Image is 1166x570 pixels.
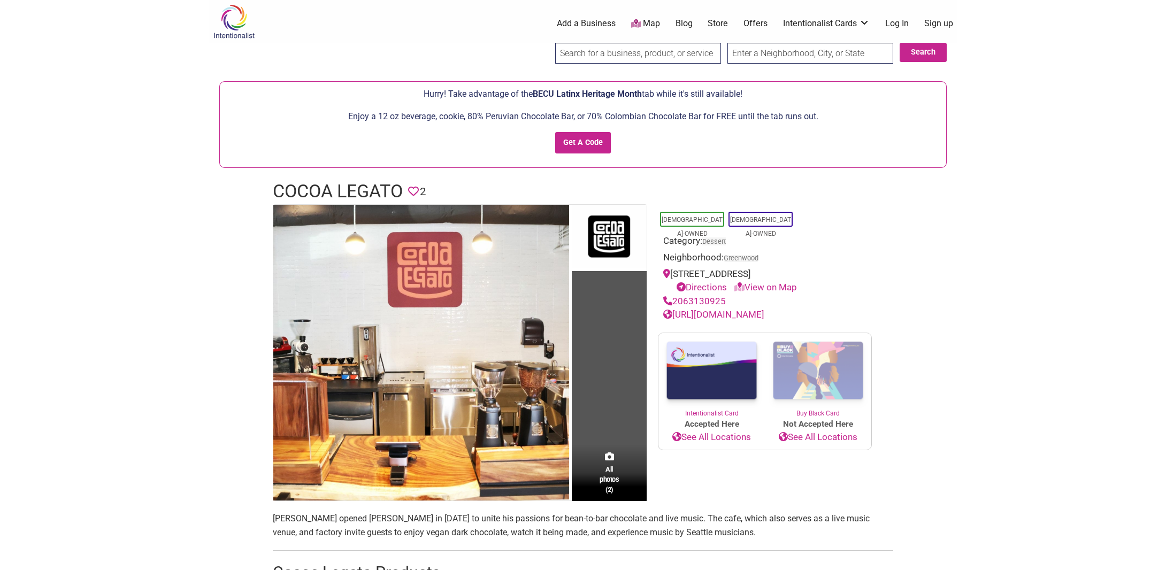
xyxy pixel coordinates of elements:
[662,216,723,237] a: [DEMOGRAPHIC_DATA]-Owned
[658,333,765,418] a: Intentionalist Card
[663,267,866,295] div: [STREET_ADDRESS]
[420,183,426,200] span: 2
[273,512,893,539] p: [PERSON_NAME] opened [PERSON_NAME] in [DATE] to unite his passions for bean-to-bar chocolate and ...
[209,4,259,39] img: Intentionalist
[663,251,866,267] div: Neighborhood:
[600,464,619,495] span: All photos (2)
[885,18,909,29] a: Log In
[708,18,728,29] a: Store
[734,282,797,292] a: View on Map
[730,216,791,237] a: [DEMOGRAPHIC_DATA]-Owned
[658,333,765,409] img: Intentionalist Card
[765,333,871,419] a: Buy Black Card
[765,430,871,444] a: See All Locations
[533,89,642,99] span: BECU Latinx Heritage Month
[631,18,660,30] a: Map
[677,282,727,292] a: Directions
[663,296,726,306] a: 2063130925
[724,255,758,262] span: Greenwood
[273,205,569,500] img: Cocoa Legato
[727,43,893,64] input: Enter a Neighborhood, City, or State
[765,333,871,409] img: Buy Black Card
[676,18,693,29] a: Blog
[658,430,765,444] a: See All Locations
[702,237,726,245] a: Dessert
[225,87,941,101] p: Hurry! Take advantage of the tab while it's still available!
[783,18,870,29] a: Intentionalist Cards
[765,418,871,430] span: Not Accepted Here
[273,179,403,204] h1: Cocoa Legato
[225,110,941,124] p: Enjoy a 12 oz beverage, cookie, 80% Peruvian Chocolate Bar, or 70% Colombian Chocolate Bar for FR...
[555,132,611,154] input: Get A Code
[555,43,721,64] input: Search for a business, product, or service
[743,18,768,29] a: Offers
[900,43,947,62] button: Search
[663,234,866,251] div: Category:
[663,309,764,320] a: [URL][DOMAIN_NAME]
[924,18,953,29] a: Sign up
[557,18,616,29] a: Add a Business
[658,418,765,430] span: Accepted Here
